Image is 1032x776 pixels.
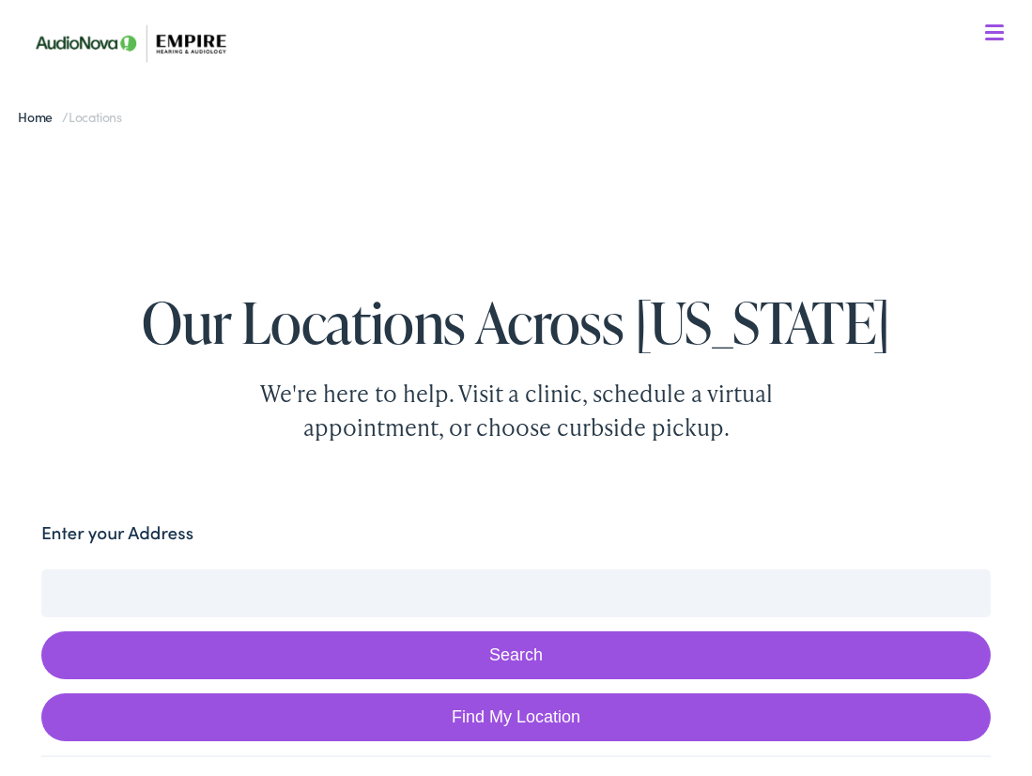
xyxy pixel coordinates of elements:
[18,107,122,126] span: /
[35,75,1011,115] a: What We Offer
[69,107,122,126] span: Locations
[21,291,1011,353] h1: Our Locations Across [US_STATE]
[18,107,62,126] a: Home
[41,569,991,616] input: Enter your address or zip code
[41,631,991,679] button: Search
[216,377,817,444] div: We're here to help. Visit a clinic, schedule a virtual appointment, or choose curbside pickup.
[41,693,991,741] a: Find My Location
[41,520,193,547] label: Enter your Address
